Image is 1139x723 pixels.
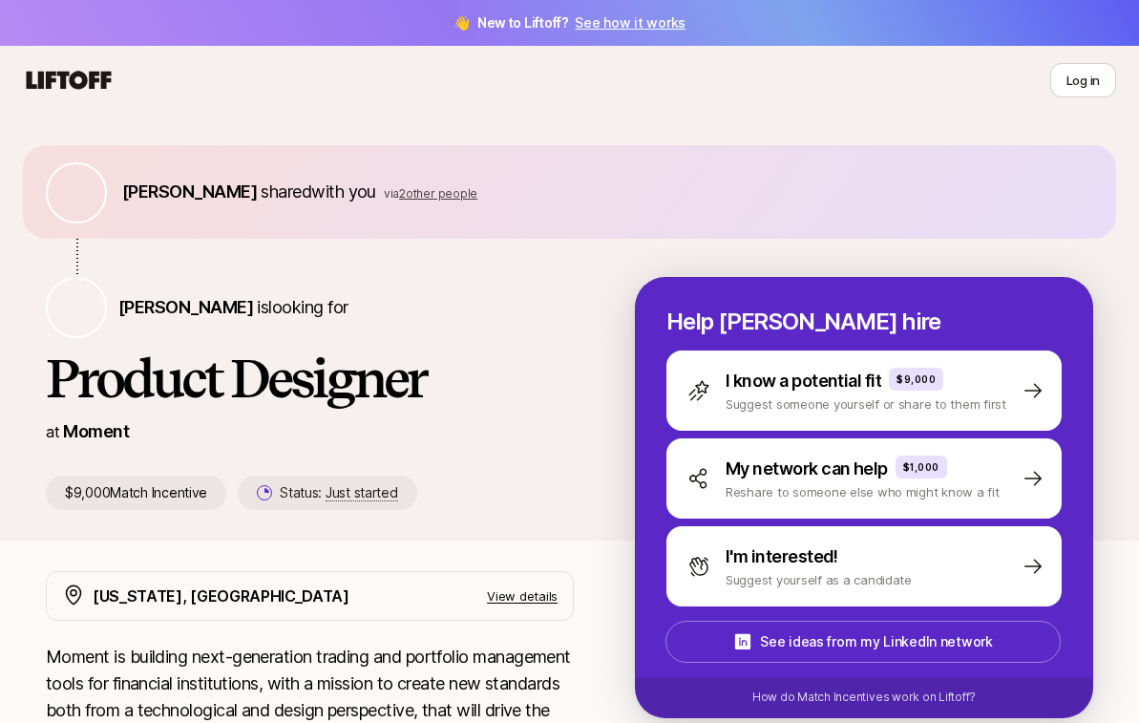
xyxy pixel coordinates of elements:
p: See ideas from my LinkedIn network [760,630,992,653]
p: at [46,419,59,444]
p: My network can help [726,456,888,482]
p: Help [PERSON_NAME] hire [666,308,1062,335]
p: $1,000 [903,459,939,475]
a: Moment [63,421,129,441]
p: shared [122,179,477,205]
p: I know a potential fit [726,368,881,394]
span: Just started [326,484,398,501]
p: Reshare to someone else who might know a fit [726,482,1000,501]
p: is looking for [118,294,348,321]
h1: Product Designer [46,350,574,407]
span: [PERSON_NAME] [122,181,257,202]
p: View details [487,586,558,606]
p: Suggest someone yourself or share to them first [726,394,1006,414]
p: How do Match Incentives work on Liftoff? [752,689,976,706]
span: via [384,186,399,201]
a: See how it works [575,14,686,31]
span: [PERSON_NAME] [118,297,253,317]
p: $9,000 [896,372,936,387]
button: See ideas from my LinkedIn network [665,621,1061,663]
span: 👋 New to Liftoff? [453,11,686,34]
button: Log in [1050,63,1116,97]
p: Status: [280,481,397,504]
span: 2 other people [399,186,477,201]
p: Suggest yourself as a candidate [726,570,912,589]
p: I'm interested! [726,543,838,570]
p: $9,000 Match Incentive [46,476,226,510]
span: with you [311,181,376,202]
p: [US_STATE], [GEOGRAPHIC_DATA] [93,584,349,608]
